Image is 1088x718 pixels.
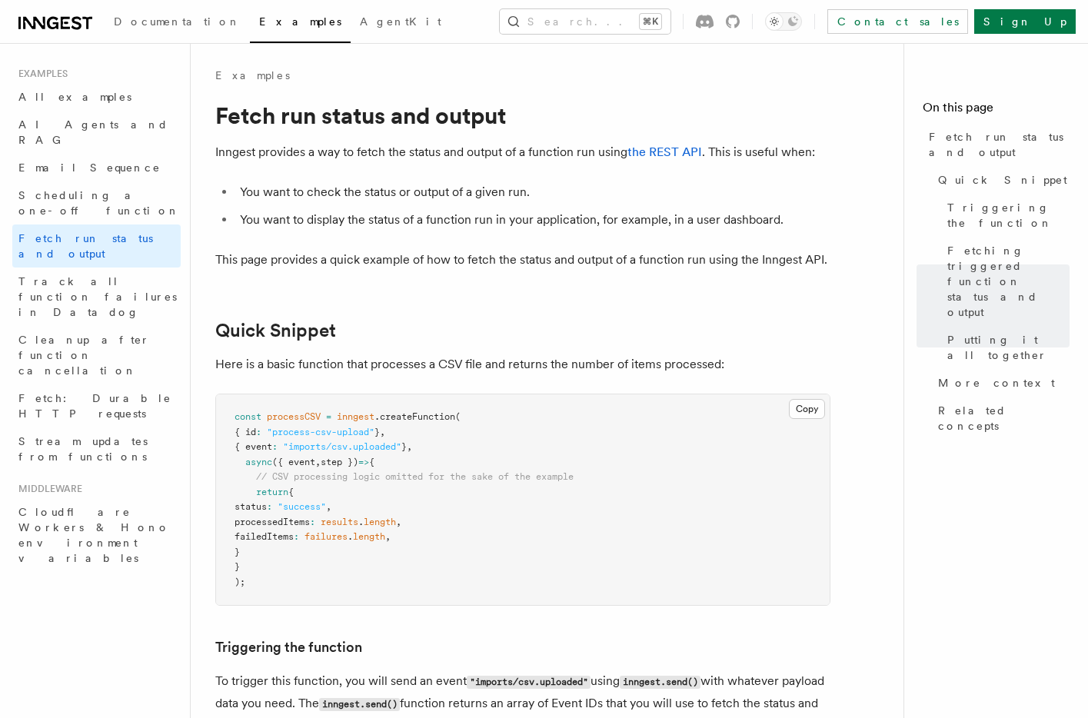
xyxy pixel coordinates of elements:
[114,15,241,28] span: Documentation
[827,9,968,34] a: Contact sales
[256,427,261,437] span: :
[235,181,830,203] li: You want to check the status or output of a given run.
[283,441,401,452] span: "imports/csv.uploaded"
[12,498,181,572] a: Cloudflare Workers & Hono environment variables
[235,411,261,422] span: const
[353,531,385,542] span: length
[267,427,374,437] span: "process-csv-upload"
[947,332,1070,363] span: Putting it all together
[105,5,250,42] a: Documentation
[932,166,1070,194] a: Quick Snippet
[256,471,574,482] span: // CSV processing logic omitted for the sake of the example
[12,111,181,154] a: AI Agents and RAG
[374,411,455,422] span: .createFunction
[947,243,1070,320] span: Fetching triggered function status and output
[315,457,321,467] span: ,
[369,457,374,467] span: {
[620,676,700,689] code: inngest.send()
[215,141,830,163] p: Inngest provides a way to fetch the status and output of a function run using . This is useful when:
[278,501,326,512] span: "success"
[18,435,148,463] span: Stream updates from functions
[12,483,82,495] span: Middleware
[938,172,1067,188] span: Quick Snippet
[360,15,441,28] span: AgentKit
[326,411,331,422] span: =
[272,457,315,467] span: ({ event
[319,698,400,711] code: inngest.send()
[765,12,802,31] button: Toggle dark mode
[215,637,362,658] a: Triggering the function
[407,441,412,452] span: ,
[18,118,168,146] span: AI Agents and RAG
[12,427,181,470] a: Stream updates from functions
[235,547,240,557] span: }
[215,101,830,129] h1: Fetch run status and output
[215,320,336,341] a: Quick Snippet
[923,98,1070,123] h4: On this page
[932,369,1070,397] a: More context
[215,354,830,375] p: Here is a basic function that processes a CSV file and returns the number of items processed:
[932,397,1070,440] a: Related concepts
[941,237,1070,326] a: Fetching triggered function status and output
[18,392,171,420] span: Fetch: Durable HTTP requests
[640,14,661,29] kbd: ⌘K
[18,506,170,564] span: Cloudflare Workers & Hono environment variables
[304,531,348,542] span: failures
[455,411,461,422] span: (
[358,517,364,527] span: .
[215,68,290,83] a: Examples
[18,161,161,174] span: Email Sequence
[235,561,240,572] span: }
[310,517,315,527] span: :
[938,375,1055,391] span: More context
[396,517,401,527] span: ,
[467,676,591,689] code: "imports/csv.uploaded"
[380,427,385,437] span: ,
[267,501,272,512] span: :
[256,487,288,497] span: return
[500,9,670,34] button: Search...⌘K
[923,123,1070,166] a: Fetch run status and output
[267,411,321,422] span: processCSV
[235,517,310,527] span: processedItems
[272,441,278,452] span: :
[12,384,181,427] a: Fetch: Durable HTTP requests
[627,145,702,159] a: the REST API
[259,15,341,28] span: Examples
[364,517,396,527] span: length
[358,457,369,467] span: =>
[12,154,181,181] a: Email Sequence
[235,531,294,542] span: failedItems
[12,224,181,268] a: Fetch run status and output
[929,129,1070,160] span: Fetch run status and output
[215,249,830,271] p: This page provides a quick example of how to fetch the status and output of a function run using ...
[18,334,150,377] span: Cleanup after function cancellation
[12,268,181,326] a: Track all function failures in Datadog
[18,91,131,103] span: All examples
[294,531,299,542] span: :
[351,5,451,42] a: AgentKit
[401,441,407,452] span: }
[18,232,153,260] span: Fetch run status and output
[235,441,272,452] span: { event
[12,181,181,224] a: Scheduling a one-off function
[235,209,830,231] li: You want to display the status of a function run in your application, for example, in a user dash...
[12,68,68,80] span: Examples
[321,457,358,467] span: step })
[235,577,245,587] span: );
[326,501,331,512] span: ,
[235,427,256,437] span: { id
[12,83,181,111] a: All examples
[374,427,380,437] span: }
[947,200,1070,231] span: Triggering the function
[385,531,391,542] span: ,
[321,517,358,527] span: results
[337,411,374,422] span: inngest
[245,457,272,467] span: async
[18,189,180,217] span: Scheduling a one-off function
[288,487,294,497] span: {
[18,275,177,318] span: Track all function failures in Datadog
[789,399,825,419] button: Copy
[348,531,353,542] span: .
[941,194,1070,237] a: Triggering the function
